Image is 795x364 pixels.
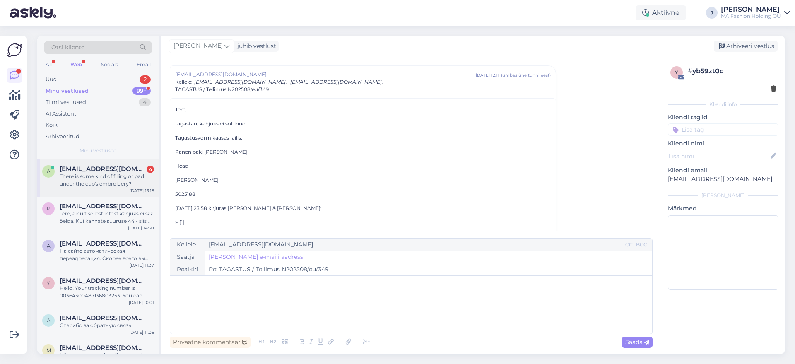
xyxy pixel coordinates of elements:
div: J [706,7,718,19]
div: CC [624,241,634,248]
p: Kliendi tag'id [668,113,778,122]
span: Saada [625,338,649,346]
div: All [44,59,53,70]
div: Socials [99,59,120,70]
input: Lisa tag [668,123,778,136]
span: Kellele : [175,79,193,85]
div: [PERSON_NAME] [721,6,781,13]
div: AI Assistent [46,110,76,118]
span: alusik1000@gmail.com [60,314,146,322]
div: Arhiveeri vestlus [714,41,778,52]
div: Aktiivne [636,5,686,20]
div: Kõik [46,121,58,129]
div: Uus [46,75,56,84]
div: Kliendi info [668,101,778,108]
span: [EMAIL_ADDRESS][DOMAIN_NAME], [194,79,287,85]
div: На сайте автоматическая переадресация. Скорее всего вы находитесь в стране, которая не поподает в... [60,247,154,262]
div: BCC [634,241,649,248]
span: a [47,168,51,174]
div: MA Fashion Holding OÜ [721,13,781,19]
div: [DATE] 10:01 [129,299,154,306]
div: [DATE] 12:11 [476,72,499,78]
span: [EMAIL_ADDRESS][DOMAIN_NAME] [175,71,476,78]
span: [PERSON_NAME] [173,41,223,51]
div: 99+ [132,87,151,95]
span: a [47,243,51,249]
span: TAGASTUS / Tellimus N202508/eu/349 [175,86,269,93]
div: Hello! Your tracking number is 00364300487136803253. You can track it here [URL][DOMAIN_NAME] [60,284,154,299]
div: Minu vestlused [46,87,89,95]
span: p [47,205,51,212]
span: Minu vestlused [79,147,117,154]
p: Tere, [175,106,551,113]
div: Tere, ainult sellest infost kahjuks ei saa öelda. Kui kannate suuruse 44 - siis pigem sobiks suur... [60,210,154,225]
div: Спасибо за обратную связь! [60,322,154,329]
img: Askly Logo [7,42,22,58]
div: # yb59zt0c [688,66,776,76]
p: Märkmed [668,204,778,213]
p: tagastan, kahjuks ei sobinud. [175,120,551,128]
div: [DATE] 11:06 [129,329,154,335]
div: Web [69,59,84,70]
span: afina@mail.ru [60,240,146,247]
span: yulia.ibragimova84@gmail.com [60,277,146,284]
div: [DATE] 13:18 [130,188,154,194]
p: Tagastusvorm kaasas failis. [175,134,551,142]
p: 5025188 [175,190,551,198]
div: [PERSON_NAME] [668,192,778,199]
div: ( umbes ühe tunni eest ) [501,72,551,78]
div: 4 [147,166,154,173]
div: Tiimi vestlused [46,98,86,106]
span: atanasova_irina@yahoo.com [60,165,146,173]
div: [DATE] 11:37 [130,262,154,268]
input: Recepient... [205,239,624,251]
span: a [47,317,51,323]
div: Email [135,59,152,70]
span: piret.tiidor@gmail.com [60,202,146,210]
p: Panen paki [PERSON_NAME]. [175,148,551,156]
p: [DATE] 23:58 kirjutas [PERSON_NAME] & [PERSON_NAME]: [175,205,551,212]
p: Head [175,162,551,170]
p: Kliendi email [668,166,778,175]
div: juhib vestlust [234,42,276,51]
span: [EMAIL_ADDRESS][DOMAIN_NAME], [290,79,383,85]
span: m [46,347,51,353]
input: Write subject here... [205,263,652,275]
span: mims_sarandalieva@abv.bg [60,344,146,352]
p: > [1] [175,219,551,226]
div: 2 [140,75,151,84]
p: Kliendi nimi [668,139,778,148]
div: There is some kind of filling or pad under the cup's embroidery? [60,173,154,188]
div: Arhiveeritud [46,133,79,141]
a: [PERSON_NAME] e-maili aadress [209,253,303,261]
div: 4 [139,98,151,106]
span: y [47,280,50,286]
div: [DATE] 14:50 [128,225,154,231]
div: Pealkiri [170,263,205,275]
div: Privaatne kommentaar [170,337,251,348]
span: Otsi kliente [51,43,84,52]
p: [PERSON_NAME] [175,176,551,184]
span: y [675,69,678,75]
p: [EMAIL_ADDRESS][DOMAIN_NAME] [668,175,778,183]
div: Saatja [170,251,205,263]
input: Lisa nimi [668,152,769,161]
div: Kellele [170,239,205,251]
a: [PERSON_NAME]MA Fashion Holding OÜ [721,6,790,19]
